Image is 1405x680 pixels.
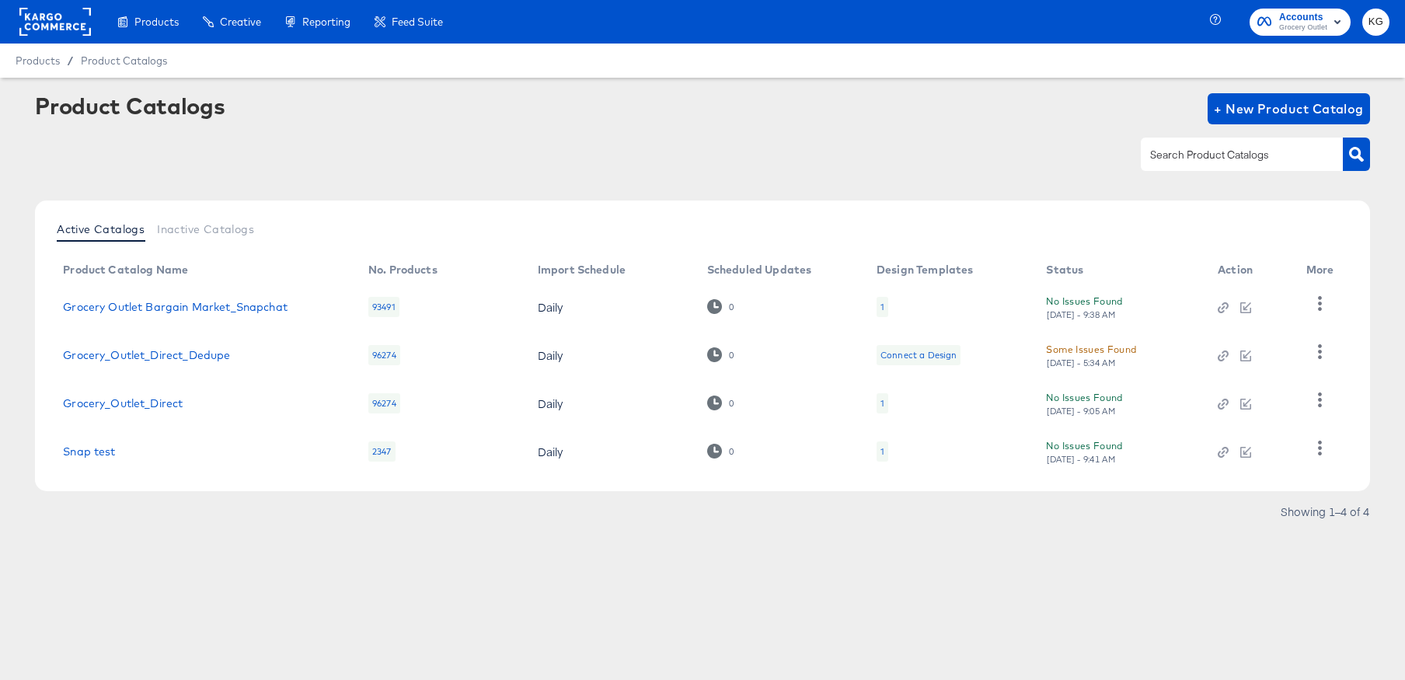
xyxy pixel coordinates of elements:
[877,297,888,317] div: 1
[1368,13,1383,31] span: KG
[728,446,734,457] div: 0
[880,349,957,361] div: Connect a Design
[707,347,734,362] div: 0
[877,393,888,413] div: 1
[368,393,400,413] div: 96274
[368,441,396,462] div: 2347
[81,54,167,67] a: Product Catalogs
[877,263,973,276] div: Design Templates
[16,54,60,67] span: Products
[707,396,734,410] div: 0
[1250,9,1351,36] button: AccountsGrocery Outlet
[525,379,695,427] td: Daily
[525,427,695,476] td: Daily
[1208,93,1370,124] button: + New Product Catalog
[707,263,812,276] div: Scheduled Updates
[1214,98,1364,120] span: + New Product Catalog
[63,349,230,361] a: Grocery_Outlet_Direct_Dedupe
[1034,258,1205,283] th: Status
[1280,506,1370,517] div: Showing 1–4 of 4
[157,223,254,235] span: Inactive Catalogs
[1147,146,1313,164] input: Search Product Catalogs
[134,16,179,28] span: Products
[1046,357,1116,368] div: [DATE] - 5:34 AM
[1362,9,1389,36] button: KG
[877,441,888,462] div: 1
[302,16,350,28] span: Reporting
[392,16,443,28] span: Feed Suite
[60,54,81,67] span: /
[880,301,884,313] div: 1
[63,397,183,410] a: Grocery_Outlet_Direct
[368,297,399,317] div: 93491
[877,345,960,365] div: Connect a Design
[1046,341,1136,368] button: Some Issues Found[DATE] - 5:34 AM
[1046,341,1136,357] div: Some Issues Found
[220,16,261,28] span: Creative
[63,445,115,458] a: Snap test
[57,223,145,235] span: Active Catalogs
[1279,9,1327,26] span: Accounts
[707,444,734,459] div: 0
[880,397,884,410] div: 1
[63,301,288,313] a: Grocery Outlet Bargain Market_Snapchat
[1279,22,1327,34] span: Grocery Outlet
[728,302,734,312] div: 0
[707,299,734,314] div: 0
[728,350,734,361] div: 0
[525,283,695,331] td: Daily
[880,445,884,458] div: 1
[1205,258,1293,283] th: Action
[368,263,438,276] div: No. Products
[538,263,626,276] div: Import Schedule
[63,263,188,276] div: Product Catalog Name
[368,345,400,365] div: 96274
[525,331,695,379] td: Daily
[728,398,734,409] div: 0
[1294,258,1353,283] th: More
[35,93,225,118] div: Product Catalogs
